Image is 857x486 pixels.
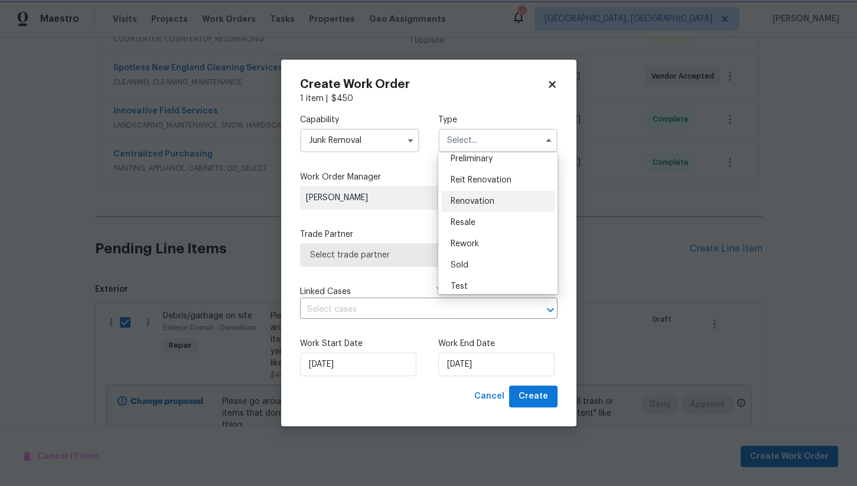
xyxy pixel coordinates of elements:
input: Select cases [300,301,524,319]
h2: Create Work Order [300,79,547,90]
button: Cancel [470,386,509,407]
input: M/D/YYYY [300,353,416,376]
span: Renovation [451,197,494,206]
label: Capability [300,114,419,126]
span: Preliminary [451,155,493,163]
span: Sold [451,261,468,269]
span: Cancel [474,389,504,404]
button: Create [509,386,558,407]
button: Show options [403,133,418,148]
span: Test [451,282,468,291]
input: Select... [438,129,558,152]
label: Work End Date [438,338,558,350]
input: Select... [300,129,419,152]
button: Open [542,302,559,318]
span: Resale [451,218,475,227]
span: There are case s for this home [436,286,558,298]
label: Trade Partner [300,229,558,240]
button: Hide options [542,133,556,148]
label: Work Start Date [300,338,419,350]
span: $ 450 [331,94,353,103]
label: Type [438,114,558,126]
div: 1 item | [300,93,558,105]
span: Select trade partner [310,249,548,261]
span: [PERSON_NAME] [306,192,476,204]
span: Rework [451,240,479,248]
span: Linked Cases [300,286,351,298]
span: Reit Renovation [451,176,511,184]
label: Work Order Manager [300,171,558,183]
input: M/D/YYYY [438,353,555,376]
span: Create [519,389,548,404]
